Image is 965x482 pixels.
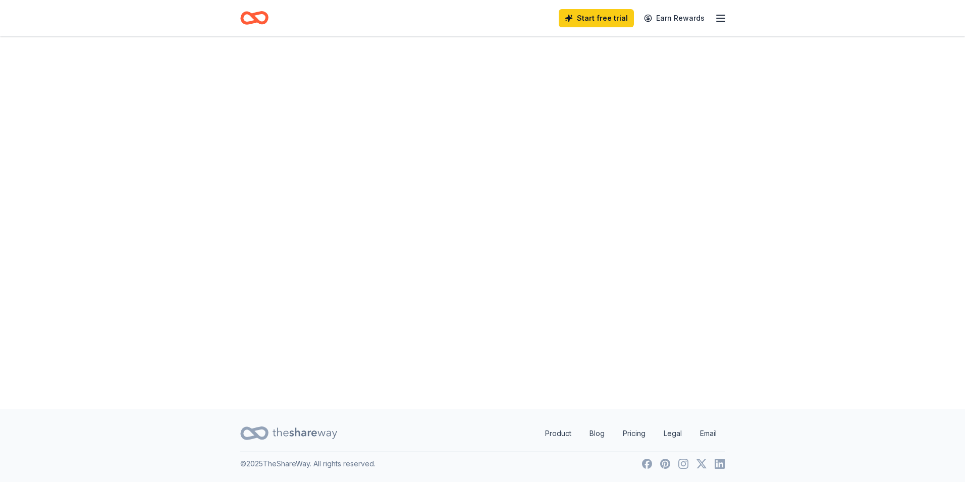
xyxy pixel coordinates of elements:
a: Blog [581,423,613,444]
a: Legal [656,423,690,444]
a: Start free trial [559,9,634,27]
a: Email [692,423,725,444]
a: Earn Rewards [638,9,711,27]
a: Product [537,423,579,444]
a: Home [240,6,269,30]
a: Pricing [615,423,654,444]
p: © 2025 TheShareWay. All rights reserved. [240,458,376,470]
nav: quick links [537,423,725,444]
